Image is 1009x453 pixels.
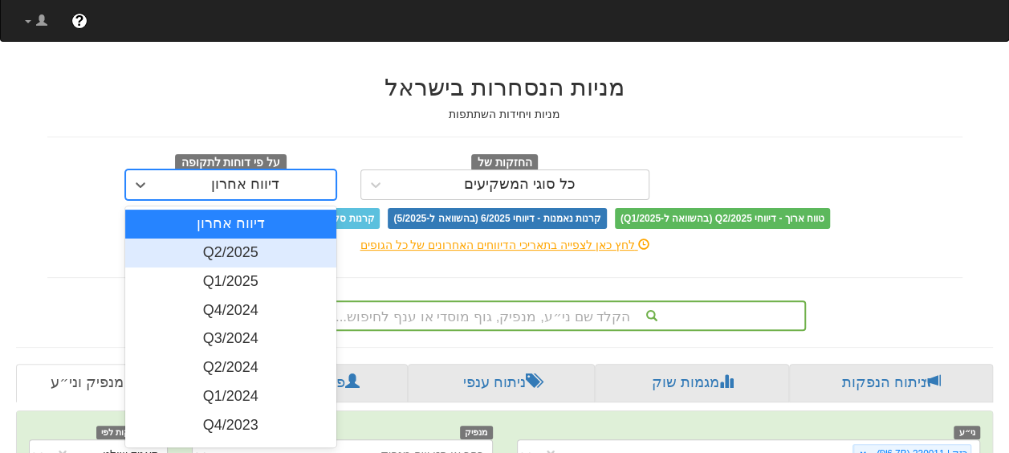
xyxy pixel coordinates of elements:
[75,13,83,29] span: ?
[408,364,596,402] a: ניתוח ענפי
[205,302,804,329] div: הקלד שם ני״ע, מנפיק, גוף מוסדי או ענף לחיפוש...
[59,1,100,41] a: ?
[125,210,336,239] div: דיווח אחרון
[460,426,493,439] span: מנפיק
[125,353,336,382] div: Q2/2024
[125,239,336,267] div: Q2/2025
[35,237,974,253] div: לחץ כאן לצפייה בתאריכי הדיווחים האחרונים של כל הגופים
[47,108,962,120] h5: מניות ויחידות השתתפות
[125,411,336,440] div: Q4/2023
[96,426,167,439] span: הצג החזקות לפי
[125,267,336,296] div: Q1/2025
[211,177,279,193] div: דיווח אחרון
[954,426,980,439] span: ני״ע
[471,154,539,172] span: החזקות של
[789,364,993,402] a: ניתוח הנפקות
[615,208,830,229] span: טווח ארוך - דיווחי Q2/2025 (בהשוואה ל-Q1/2025)
[175,154,287,172] span: על פי דוחות לתקופה
[16,364,210,402] a: ניתוח מנפיק וני״ע
[125,296,336,325] div: Q4/2024
[125,324,336,353] div: Q3/2024
[47,74,962,100] h2: מניות הנסחרות בישראל
[125,382,336,411] div: Q1/2024
[595,364,789,402] a: מגמות שוק
[388,208,606,229] span: קרנות נאמנות - דיווחי 6/2025 (בהשוואה ל-5/2025)
[464,177,576,193] div: כל סוגי המשקיעים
